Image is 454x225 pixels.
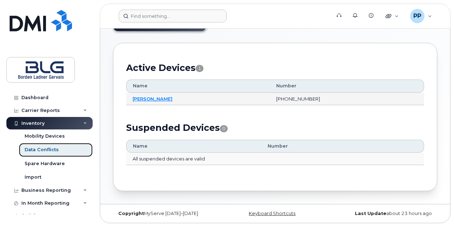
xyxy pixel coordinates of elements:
[220,125,228,132] span: 0
[261,140,424,153] th: Number
[118,211,144,216] strong: Copyright
[119,10,227,22] input: Find something...
[249,211,295,216] a: Keyboard Shortcuts
[126,122,424,133] h2: Suspended Devices
[126,80,270,92] th: Name
[270,80,424,92] th: Number
[133,96,172,102] a: [PERSON_NAME]
[113,211,221,216] div: MyServe [DATE]–[DATE]
[355,211,386,216] strong: Last Update
[381,9,404,23] div: Quicklinks
[126,62,424,73] h2: Active Devices
[413,12,421,20] span: PP
[126,153,424,165] td: All suspended devices are valid
[196,65,203,72] span: 1
[329,211,437,216] div: about 23 hours ago
[126,140,261,153] th: Name
[270,93,424,106] td: [PHONE_NUMBER]
[405,9,437,23] div: Parth Patel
